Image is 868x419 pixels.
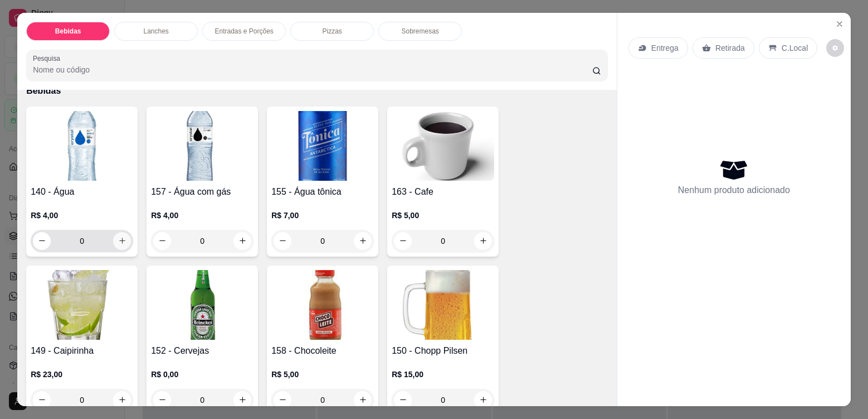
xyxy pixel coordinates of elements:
[392,210,494,221] p: R$ 5,00
[474,391,492,409] button: increase-product-quantity
[401,27,438,36] p: Sobremesas
[55,27,81,36] p: Bebidas
[474,232,492,250] button: increase-product-quantity
[113,232,131,250] button: increase-product-quantity
[143,27,168,36] p: Lanches
[392,111,494,181] img: product-image
[394,391,412,409] button: decrease-product-quantity
[651,42,679,54] p: Entrega
[151,185,253,199] h4: 157 - Água com gás
[782,42,808,54] p: C.Local
[271,185,374,199] h4: 155 - Água tônica
[33,391,51,409] button: decrease-product-quantity
[31,369,133,380] p: R$ 23,00
[274,232,291,250] button: decrease-product-quantity
[271,369,374,380] p: R$ 5,00
[214,27,273,36] p: Entradas e Porções
[233,232,251,250] button: increase-product-quantity
[33,54,64,63] label: Pesquisa
[31,210,133,221] p: R$ 4,00
[151,270,253,340] img: product-image
[271,111,374,181] img: product-image
[826,39,844,57] button: decrease-product-quantity
[33,64,592,75] input: Pesquisa
[31,344,133,358] h4: 149 - Caipirinha
[271,344,374,358] h4: 158 - Chocoleite
[715,42,745,54] p: Retirada
[271,270,374,340] img: product-image
[26,84,608,98] p: Bebidas
[354,391,372,409] button: increase-product-quantity
[392,369,494,380] p: R$ 15,00
[678,184,790,197] p: Nenhum produto adicionado
[831,15,849,33] button: Close
[31,270,133,340] img: product-image
[354,232,372,250] button: increase-product-quantity
[274,391,291,409] button: decrease-product-quantity
[31,185,133,199] h4: 140 - Água
[113,391,131,409] button: increase-product-quantity
[31,111,133,181] img: product-image
[271,210,374,221] p: R$ 7,00
[151,210,253,221] p: R$ 4,00
[392,344,494,358] h4: 150 - Chopp Pilsen
[392,185,494,199] h4: 163 - Cafe
[151,111,253,181] img: product-image
[322,27,342,36] p: Pizzas
[392,270,494,340] img: product-image
[151,344,253,358] h4: 152 - Cervejas
[394,232,412,250] button: decrease-product-quantity
[33,232,51,250] button: decrease-product-quantity
[151,369,253,380] p: R$ 0,00
[153,232,171,250] button: decrease-product-quantity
